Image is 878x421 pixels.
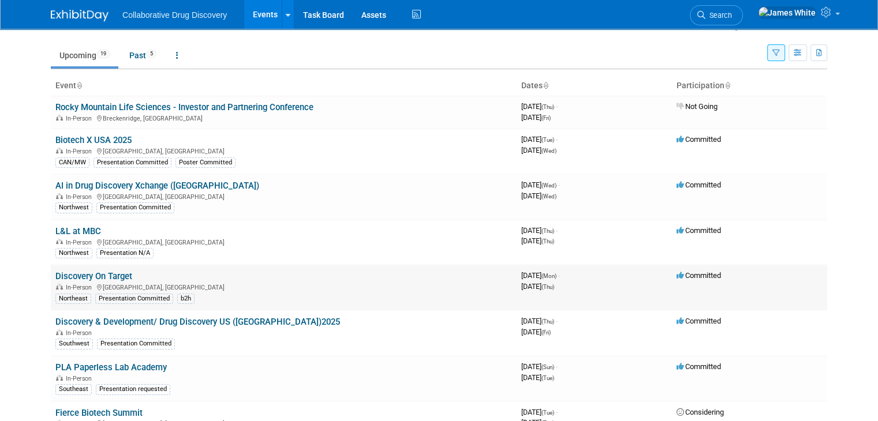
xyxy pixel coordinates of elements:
[541,228,554,234] span: (Thu)
[521,282,554,291] span: [DATE]
[56,375,63,381] img: In-Person Event
[541,375,554,381] span: (Tue)
[175,157,236,168] div: Poster Committed
[541,273,556,279] span: (Mon)
[521,373,554,382] span: [DATE]
[55,362,167,373] a: PLA Paperless Lab Academy
[177,294,195,304] div: b2h
[76,81,82,90] a: Sort by Event Name
[556,317,558,325] span: -
[677,135,721,144] span: Committed
[55,248,92,258] div: Northwest
[521,191,556,200] span: [DATE]
[556,226,558,235] span: -
[541,115,551,121] span: (Fri)
[55,146,512,155] div: [GEOGRAPHIC_DATA], [GEOGRAPHIC_DATA]
[521,328,551,336] span: [DATE]
[541,364,554,370] span: (Sun)
[56,148,63,153] img: In-Person Event
[558,181,560,189] span: -
[758,6,816,19] img: James White
[521,146,556,155] span: [DATE]
[521,362,558,371] span: [DATE]
[51,10,109,21] img: ExhibitDay
[55,102,313,112] a: Rocky Mountain Life Sciences - Investor and Partnering Conference
[677,226,721,235] span: Committed
[55,157,89,168] div: CAN/MW
[55,294,91,304] div: Northeast
[521,226,558,235] span: [DATE]
[55,339,93,349] div: Southwest
[55,282,512,291] div: [GEOGRAPHIC_DATA], [GEOGRAPHIC_DATA]
[66,115,95,122] span: In-Person
[56,115,63,121] img: In-Person Event
[677,181,721,189] span: Committed
[672,76,827,96] th: Participation
[66,239,95,246] span: In-Person
[521,408,558,416] span: [DATE]
[55,135,132,145] a: Biotech X USA 2025
[55,271,132,281] a: Discovery On Target
[56,193,63,199] img: In-Person Event
[690,5,743,25] a: Search
[724,81,730,90] a: Sort by Participation Type
[541,104,554,110] span: (Thu)
[541,193,556,200] span: (Wed)
[541,182,556,189] span: (Wed)
[541,409,554,416] span: (Tue)
[556,135,558,144] span: -
[55,181,259,191] a: AI in Drug Discovery Xchange ([GEOGRAPHIC_DATA])
[521,181,560,189] span: [DATE]
[541,329,551,336] span: (Fri)
[521,102,558,111] span: [DATE]
[55,202,92,213] div: Northwest
[55,237,512,246] div: [GEOGRAPHIC_DATA], [GEOGRAPHIC_DATA]
[55,191,512,201] div: [GEOGRAPHIC_DATA], [GEOGRAPHIC_DATA]
[521,271,560,280] span: [DATE]
[94,157,171,168] div: Presentation Committed
[56,329,63,335] img: In-Person Event
[541,137,554,143] span: (Tue)
[56,239,63,245] img: In-Person Event
[121,44,165,66] a: Past5
[677,408,724,416] span: Considering
[556,362,558,371] span: -
[556,408,558,416] span: -
[66,193,95,201] span: In-Person
[96,202,174,213] div: Presentation Committed
[66,329,95,337] span: In-Person
[96,248,154,258] div: Presentation N/A
[66,284,95,291] span: In-Person
[97,339,175,349] div: Presentation Committed
[556,102,558,111] span: -
[97,50,110,58] span: 19
[517,76,672,96] th: Dates
[147,50,156,58] span: 5
[541,148,556,154] span: (Wed)
[521,135,558,144] span: [DATE]
[51,44,118,66] a: Upcoming19
[96,384,170,394] div: Presentation requested
[677,317,721,325] span: Committed
[677,102,718,111] span: Not Going
[55,113,512,122] div: Breckenridge, [GEOGRAPHIC_DATA]
[66,148,95,155] span: In-Person
[55,317,340,327] a: Discovery & Development/ Drug Discovery US ([GEOGRAPHIC_DATA])2025
[705,11,732,20] span: Search
[56,284,63,290] img: In-Person Event
[66,375,95,382] span: In-Person
[543,81,548,90] a: Sort by Start Date
[521,317,558,325] span: [DATE]
[55,226,101,236] a: L&L at MBC
[95,294,173,304] div: Presentation Committed
[521,236,554,245] span: [DATE]
[521,113,551,122] span: [DATE]
[55,384,92,394] div: Southeast
[541,318,554,325] span: (Thu)
[541,238,554,245] span: (Thu)
[677,271,721,280] span: Committed
[677,362,721,371] span: Committed
[55,408,143,418] a: Fierce Biotech Summit
[122,10,227,20] span: Collaborative Drug Discovery
[541,284,554,290] span: (Thu)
